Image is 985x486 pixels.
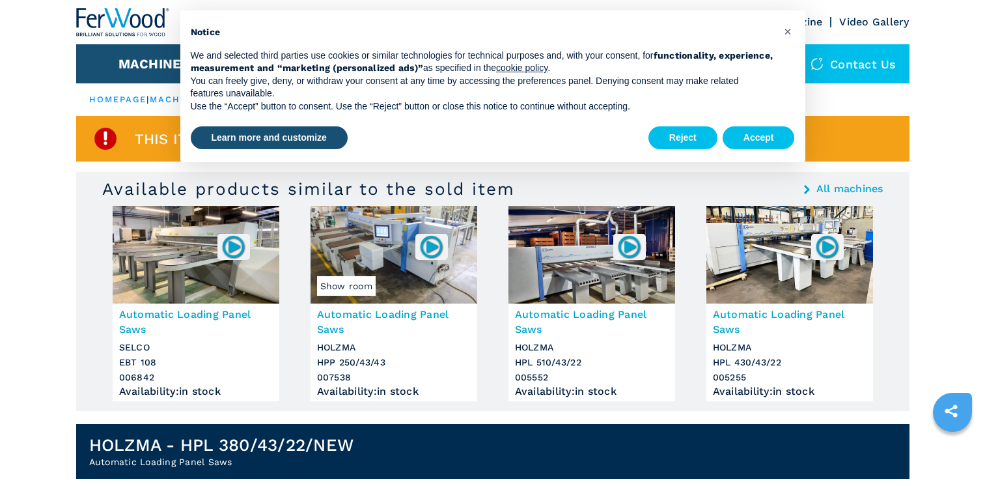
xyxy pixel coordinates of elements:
[317,340,471,385] h3: HOLZMA HPP 250/43/43 007538
[816,184,883,194] a: All machines
[76,8,170,36] img: Ferwood
[784,23,792,39] span: ×
[617,234,642,259] img: 005552
[935,395,967,427] a: sharethis
[92,126,118,152] img: SoldProduct
[89,94,147,104] a: HOMEPAGE
[814,234,840,259] img: 005255
[311,206,477,304] img: Automatic Loading Panel Saws HOLZMA HPP 250/43/43
[839,16,909,28] a: Video Gallery
[713,307,867,337] h3: Automatic Loading Panel Saws
[723,126,795,150] button: Accept
[778,21,799,42] button: Close this notice
[713,388,867,395] div: Availability : in stock
[317,276,376,296] span: Show room
[89,435,354,455] h1: HOLZMA - HPL 380/43/22/NEW
[191,75,774,100] p: You can freely give, deny, or withdraw your consent at any time by accessing the preferences pane...
[508,206,675,401] a: Automatic Loading Panel Saws HOLZMA HPL 510/43/22005552Automatic Loading Panel SawsHOLZMAHPL 510/...
[119,340,273,385] h3: SELCO EBT 108 006842
[930,427,975,476] iframe: Chat
[150,94,206,104] a: machines
[119,388,273,395] div: Availability : in stock
[419,234,444,259] img: 007538
[648,126,717,150] button: Reject
[706,206,873,304] img: Automatic Loading Panel Saws HOLZMA HPL 430/43/22
[119,307,273,337] h3: Automatic Loading Panel Saws
[113,206,279,401] a: Automatic Loading Panel Saws SELCO EBT 108006842Automatic Loading Panel SawsSELCOEBT 108006842Ava...
[496,63,548,73] a: cookie policy
[89,455,354,468] h2: Automatic Loading Panel Saws
[317,307,471,337] h3: Automatic Loading Panel Saws
[113,206,279,304] img: Automatic Loading Panel Saws SELCO EBT 108
[713,340,867,385] h3: HOLZMA HPL 430/43/22 005255
[135,132,341,147] span: This item is already sold
[191,26,774,39] h2: Notice
[706,206,873,401] a: Automatic Loading Panel Saws HOLZMA HPL 430/43/22005255Automatic Loading Panel SawsHOLZMAHPL 430/...
[811,57,824,70] img: Contact us
[515,388,669,395] div: Availability : in stock
[508,206,675,304] img: Automatic Loading Panel Saws HOLZMA HPL 510/43/22
[798,44,909,83] div: Contact us
[221,234,246,259] img: 006842
[311,206,477,401] a: Automatic Loading Panel Saws HOLZMA HPP 250/43/43Show room007538Automatic Loading Panel SawsHOLZM...
[515,307,669,337] h3: Automatic Loading Panel Saws
[191,100,774,113] p: Use the “Accept” button to consent. Use the “Reject” button or close this notice to continue with...
[515,340,669,385] h3: HOLZMA HPL 510/43/22 005552
[191,50,774,75] p: We and selected third parties use cookies or similar technologies for technical purposes and, wit...
[191,126,348,150] button: Learn more and customize
[102,179,515,199] h3: Available products similar to the sold item
[146,94,149,104] span: |
[317,388,471,395] div: Availability : in stock
[118,56,190,72] button: Machines
[191,50,773,74] strong: functionality, experience, measurement and “marketing (personalized ads)”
